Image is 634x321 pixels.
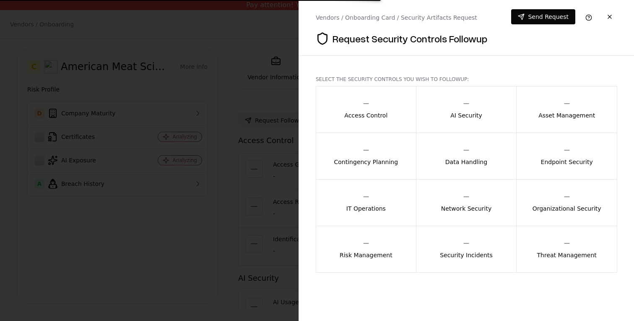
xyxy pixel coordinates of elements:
[316,179,416,226] button: IT Operations
[533,204,601,213] p: Organizational Security
[344,111,387,120] p: Access Control
[316,86,416,133] button: Access Control
[441,204,491,213] p: Network Security
[340,251,392,259] p: Risk Management
[516,86,617,133] button: Asset Management
[450,111,482,120] p: AI Security
[346,204,386,213] p: IT Operations
[416,179,517,226] button: Network Security
[537,251,597,259] p: Threat Management
[316,133,416,180] button: Contingency Planning
[334,158,398,166] p: Contingency Planning
[541,158,593,166] p: Endpoint Security
[440,251,493,259] p: Security Incidents
[316,226,416,273] button: Risk Management
[511,9,575,24] button: Send Request
[516,133,617,180] button: Endpoint Security
[516,179,617,226] button: Organizational Security
[516,226,617,273] button: Threat Management
[416,86,517,133] button: AI Security
[333,32,487,45] p: Request Security Controls Followup
[316,13,477,22] div: Vendors / Onboarding Card / Security Artifacts Request
[416,133,517,180] button: Data Handling
[316,76,617,83] p: Select the security controls you wish to followup:
[538,111,595,120] p: Asset Management
[445,158,487,166] p: Data Handling
[416,226,517,273] button: Security Incidents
